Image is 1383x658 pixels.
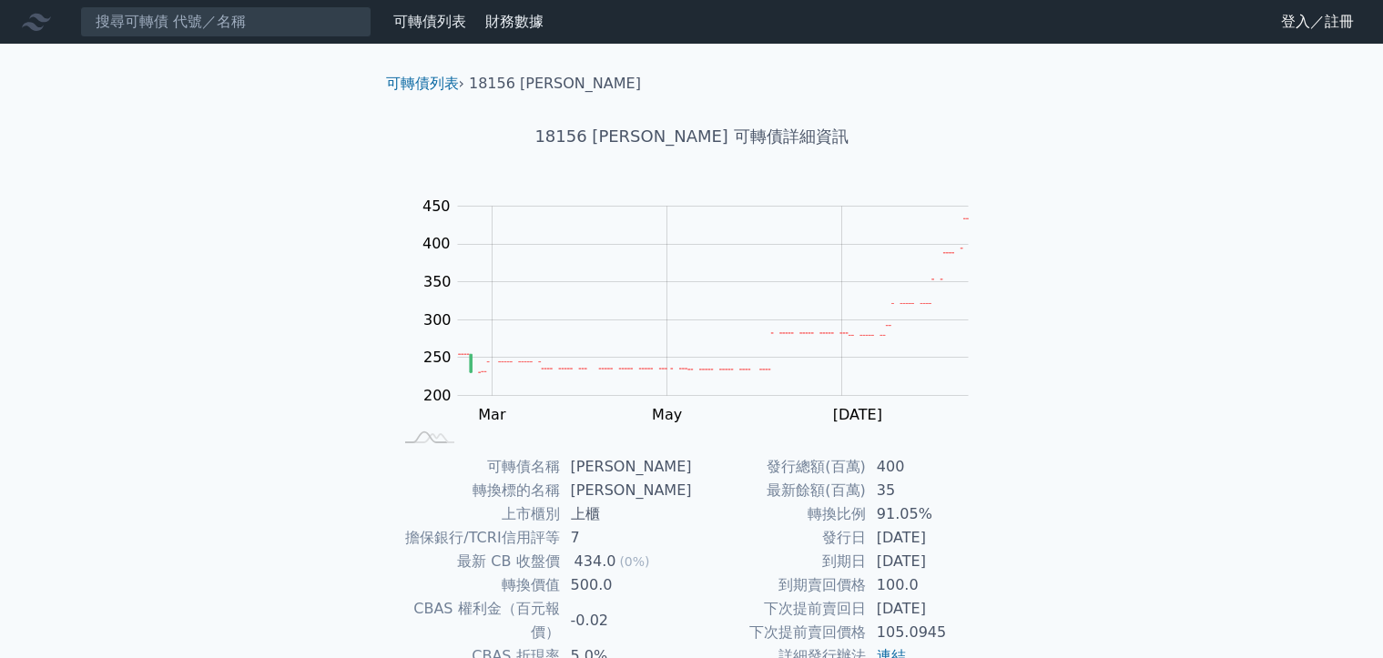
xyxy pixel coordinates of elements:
a: 可轉債列表 [393,13,466,30]
td: 最新餘額(百萬) [692,479,866,502]
td: 上櫃 [560,502,692,526]
td: 100.0 [866,573,991,597]
input: 搜尋可轉債 代號／名稱 [80,6,371,37]
li: › [386,73,464,95]
td: -0.02 [560,597,692,644]
td: 轉換比例 [692,502,866,526]
td: [PERSON_NAME] [560,455,692,479]
span: (0%) [619,554,649,569]
td: 下次提前賣回價格 [692,621,866,644]
tspan: [DATE] [833,406,882,423]
a: 登入／註冊 [1266,7,1368,36]
td: 500.0 [560,573,692,597]
tspan: 400 [422,235,451,252]
li: 18156 [PERSON_NAME] [469,73,641,95]
td: [PERSON_NAME] [560,479,692,502]
td: 發行日 [692,526,866,550]
div: 434.0 [571,550,620,573]
g: Chart [413,197,996,461]
td: 最新 CB 收盤價 [393,550,560,573]
tspan: May [652,406,682,423]
tspan: 350 [423,273,452,290]
td: 到期賣回價格 [692,573,866,597]
td: 下次提前賣回日 [692,597,866,621]
td: 轉換標的名稱 [393,479,560,502]
tspan: 300 [423,311,452,329]
td: 上市櫃別 [393,502,560,526]
td: [DATE] [866,597,991,621]
tspan: Mar [478,406,506,423]
tspan: 450 [422,197,451,215]
tspan: 250 [423,349,452,366]
td: 發行總額(百萬) [692,455,866,479]
td: 105.0945 [866,621,991,644]
td: 轉換價值 [393,573,560,597]
h1: 18156 [PERSON_NAME] 可轉債詳細資訊 [371,124,1012,149]
tspan: 200 [423,387,452,404]
td: [DATE] [866,550,991,573]
td: [DATE] [866,526,991,550]
a: 財務數據 [485,13,544,30]
a: 可轉債列表 [386,75,459,92]
td: 擔保銀行/TCRI信用評等 [393,526,560,550]
td: 35 [866,479,991,502]
td: 7 [560,526,692,550]
td: 可轉債名稱 [393,455,560,479]
td: CBAS 權利金（百元報價） [393,597,560,644]
td: 到期日 [692,550,866,573]
td: 400 [866,455,991,479]
td: 91.05% [866,502,991,526]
